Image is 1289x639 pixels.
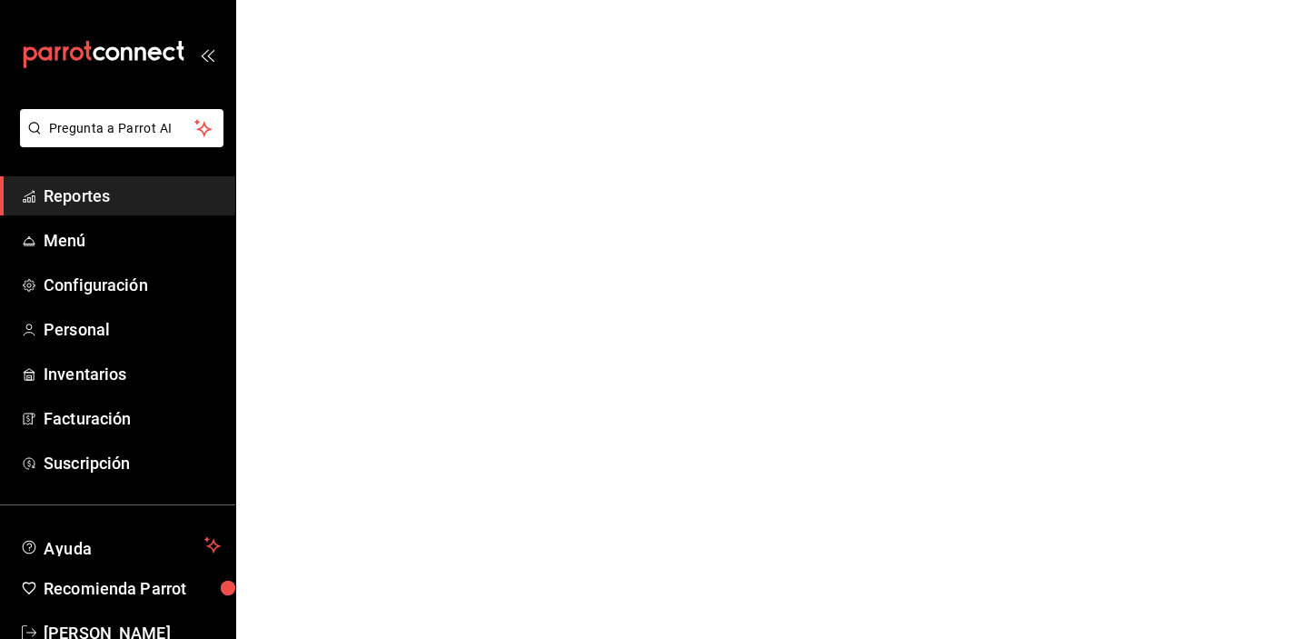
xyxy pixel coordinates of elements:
span: Inventarios [44,362,221,386]
span: Configuración [44,273,221,297]
span: Personal [44,317,221,342]
span: Pregunta a Parrot AI [49,119,195,138]
span: Facturación [44,406,221,431]
a: Pregunta a Parrot AI [13,132,223,151]
button: Pregunta a Parrot AI [20,109,223,147]
span: Ayuda [44,534,197,556]
span: Recomienda Parrot [44,576,221,601]
button: open_drawer_menu [200,47,214,62]
span: Menú [44,228,221,253]
span: Suscripción [44,451,221,475]
span: Reportes [44,184,221,208]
